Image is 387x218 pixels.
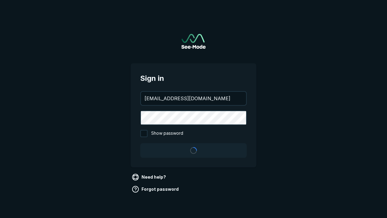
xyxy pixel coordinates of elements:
a: Go to sign in [181,34,206,49]
a: Need help? [131,172,168,182]
span: Show password [151,130,183,137]
input: your@email.com [141,92,246,105]
img: See-Mode Logo [181,34,206,49]
span: Sign in [140,73,247,84]
a: Forgot password [131,184,181,194]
